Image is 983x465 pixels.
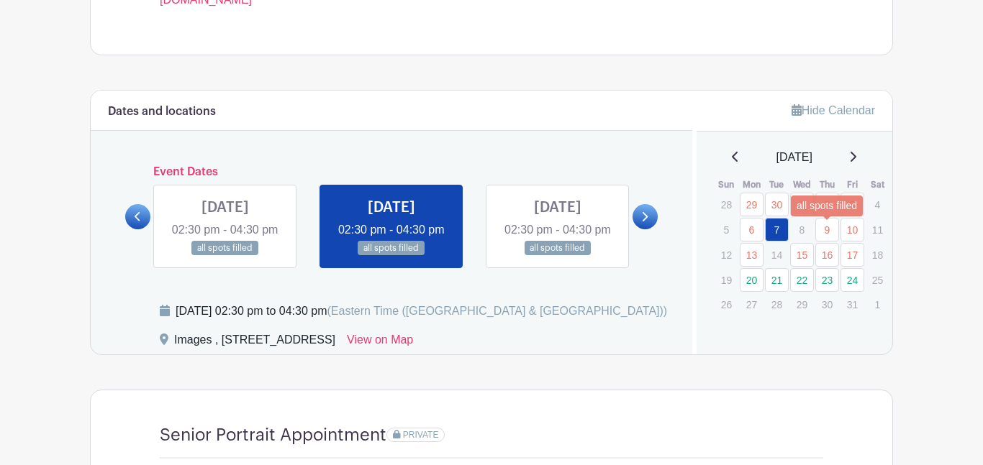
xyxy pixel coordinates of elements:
[715,269,738,291] p: 19
[715,218,738,241] p: 5
[715,293,738,316] p: 26
[792,104,875,116] a: Hide Calendar
[327,305,667,317] span: (Eastern Time ([GEOGRAPHIC_DATA] & [GEOGRAPHIC_DATA]))
[715,193,738,216] p: 28
[108,105,216,119] h6: Dates and locations
[841,218,864,241] a: 10
[347,331,413,354] a: View on Map
[790,193,814,216] a: 1
[765,293,789,316] p: 28
[740,193,764,216] a: 29
[790,268,814,292] a: 22
[840,178,865,192] th: Fri
[740,243,764,267] a: 13
[765,193,789,216] a: 30
[866,244,889,266] p: 18
[865,178,890,192] th: Sat
[866,218,889,241] p: 11
[866,293,889,316] p: 1
[150,165,633,179] h6: Event Dates
[176,303,667,320] div: [DATE] 02:30 pm to 04:30 pm
[790,293,814,316] p: 29
[739,178,764,192] th: Mon
[866,269,889,291] p: 25
[815,218,839,241] a: 9
[764,178,789,192] th: Tue
[841,243,864,267] a: 17
[714,178,739,192] th: Sun
[789,178,815,192] th: Wed
[790,243,814,267] a: 15
[790,218,814,241] p: 8
[841,268,864,292] a: 24
[866,193,889,216] p: 4
[740,293,764,316] p: 27
[715,244,738,266] p: 12
[740,218,764,241] a: 6
[765,218,789,241] a: 7
[174,331,335,354] div: Images , [STREET_ADDRESS]
[815,268,839,292] a: 23
[815,293,839,316] p: 30
[740,268,764,292] a: 20
[776,149,812,166] span: [DATE]
[791,195,863,216] div: all spots filled
[765,268,789,292] a: 21
[815,243,839,267] a: 16
[841,293,864,316] p: 31
[403,430,439,440] span: PRIVATE
[765,244,789,266] p: 14
[160,425,386,446] h4: Senior Portrait Appointment
[815,178,840,192] th: Thu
